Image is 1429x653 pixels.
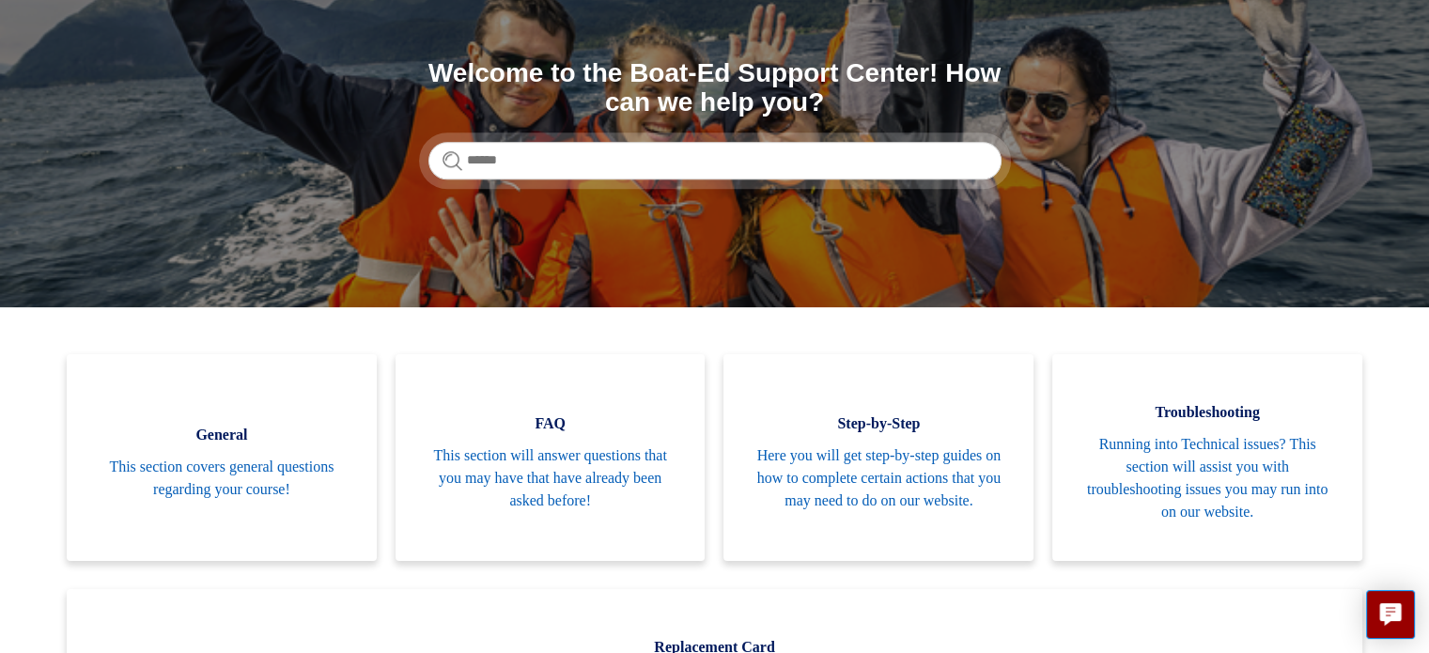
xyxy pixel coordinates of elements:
input: Search [428,142,1002,179]
button: Live chat [1366,590,1415,639]
h1: Welcome to the Boat-Ed Support Center! How can we help you? [428,59,1002,117]
a: Troubleshooting Running into Technical issues? This section will assist you with troubleshooting ... [1052,354,1362,561]
a: Step-by-Step Here you will get step-by-step guides on how to complete certain actions that you ma... [723,354,1033,561]
span: Here you will get step-by-step guides on how to complete certain actions that you may need to do ... [752,444,1005,512]
span: This section covers general questions regarding your course! [95,456,349,501]
a: General This section covers general questions regarding your course! [67,354,377,561]
span: Troubleshooting [1080,401,1334,424]
span: Running into Technical issues? This section will assist you with troubleshooting issues you may r... [1080,433,1334,523]
span: General [95,424,349,446]
a: FAQ This section will answer questions that you may have that have already been asked before! [396,354,706,561]
span: FAQ [424,412,677,435]
span: Step-by-Step [752,412,1005,435]
span: This section will answer questions that you may have that have already been asked before! [424,444,677,512]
